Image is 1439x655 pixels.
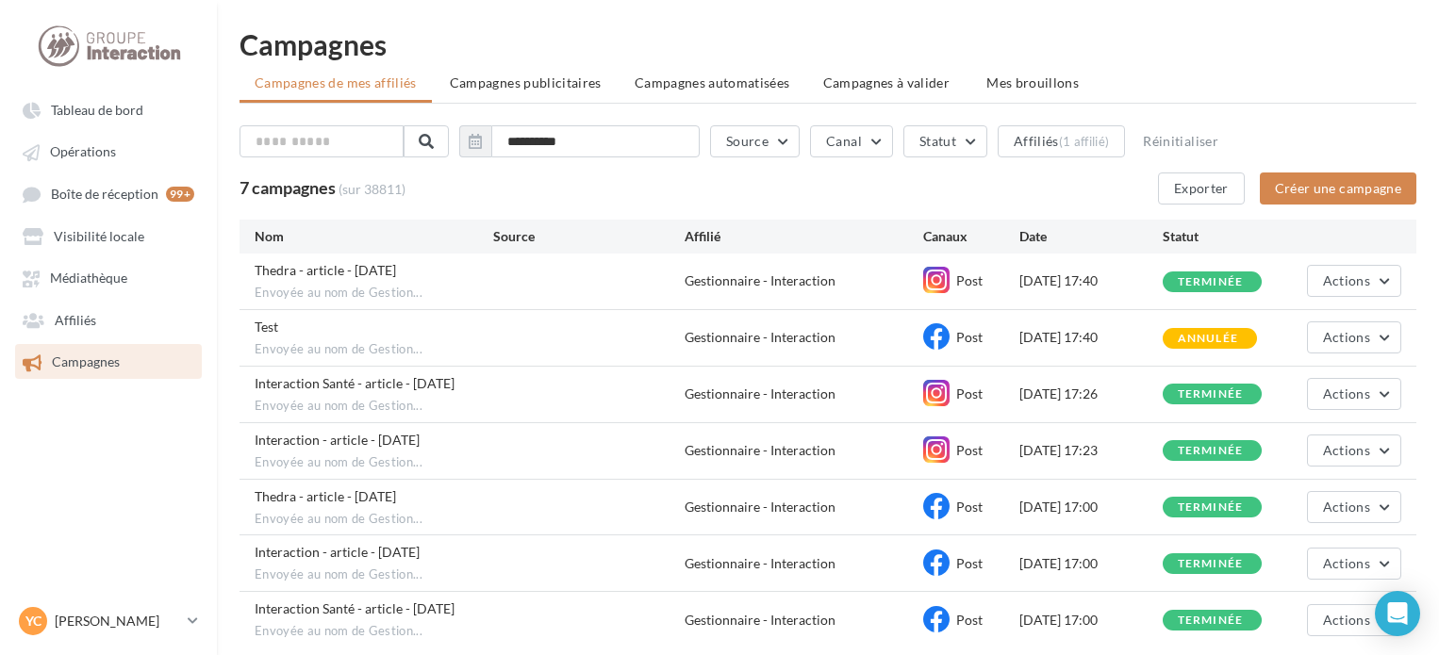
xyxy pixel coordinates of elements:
span: Post [956,612,983,628]
div: terminée [1178,614,1244,627]
span: Actions [1323,612,1370,628]
div: Statut [1163,227,1306,246]
div: [DATE] 17:00 [1019,611,1163,630]
span: Mes brouillons [986,74,1079,90]
div: terminée [1178,558,1244,570]
span: 7 campagnes [240,177,336,198]
div: 99+ [166,187,194,202]
div: Open Intercom Messenger [1375,591,1420,636]
span: Post [956,442,983,458]
span: Interaction Santé - article - 22/08/25 [255,375,455,391]
div: [DATE] 17:26 [1019,385,1163,403]
span: Actions [1323,329,1370,345]
span: Actions [1323,385,1370,401]
a: Visibilité locale [11,219,206,253]
span: Affiliés [55,312,96,328]
span: Campagnes publicitaires [450,74,602,90]
span: Envoyée au nom de Gestion... [255,454,422,471]
div: annulée [1178,333,1238,345]
div: Nom [255,227,493,246]
div: [DATE] 17:00 [1019,498,1163,516]
div: Canaux [923,227,1018,246]
button: Créer une campagne [1260,172,1416,205]
span: Interaction - article - 22/08/25 [255,544,420,560]
span: Post [956,329,983,345]
span: Envoyée au nom de Gestion... [255,511,422,528]
div: terminée [1178,276,1244,288]
span: (sur 38811) [339,181,405,197]
div: Gestionnaire - Interaction [685,328,923,347]
a: Affiliés [11,303,206,336]
span: YC [25,612,41,630]
span: Thedra - article - 22/08/25 [255,262,396,278]
span: Tableau de bord [51,102,143,118]
a: YC [PERSON_NAME] [15,603,202,639]
a: Boîte de réception 99+ [11,176,206,211]
div: Gestionnaire - Interaction [685,498,923,516]
div: [DATE] 17:40 [1019,328,1163,347]
span: Post [956,385,983,401]
span: Boîte de réception [51,186,158,202]
span: Campagnes [52,354,120,370]
button: Actions [1307,321,1401,353]
span: Envoyée au nom de Gestion... [255,285,422,302]
div: [DATE] 17:00 [1019,554,1163,573]
span: Interaction - article - 22/08/25 [255,432,420,448]
span: Envoyée au nom de Gestion... [255,398,422,415]
div: [DATE] 17:23 [1019,441,1163,460]
button: Statut [903,125,987,157]
button: Réinitialiser [1135,130,1226,153]
span: Post [956,555,983,571]
span: Actions [1323,442,1370,458]
div: Gestionnaire - Interaction [685,441,923,460]
span: Post [956,272,983,288]
div: terminée [1178,445,1244,457]
span: Envoyée au nom de Gestion... [255,341,422,358]
span: Actions [1323,499,1370,515]
button: Source [710,125,800,157]
button: Actions [1307,265,1401,297]
span: Actions [1323,272,1370,288]
span: Campagnes à valider [823,74,951,92]
span: Thedra - article - 22/08/25 [255,488,396,504]
div: terminée [1178,501,1244,514]
a: Médiathèque [11,260,206,294]
span: Test [255,319,278,335]
div: Source [493,227,685,246]
a: Tableau de bord [11,92,206,126]
span: Visibilité locale [54,228,144,244]
p: [PERSON_NAME] [55,612,180,630]
span: Post [956,499,983,515]
button: Affiliés(1 affilié) [998,125,1125,157]
a: Campagnes [11,344,206,378]
button: Actions [1307,378,1401,410]
h1: Campagnes [240,30,1416,58]
div: [DATE] 17:40 [1019,271,1163,290]
span: Actions [1323,555,1370,571]
div: terminée [1178,388,1244,401]
button: Actions [1307,491,1401,523]
span: Opérations [50,144,116,160]
button: Canal [810,125,893,157]
div: Date [1019,227,1163,246]
button: Actions [1307,548,1401,580]
div: Gestionnaire - Interaction [685,611,923,630]
div: Gestionnaire - Interaction [685,271,923,290]
a: Opérations [11,134,206,168]
span: Médiathèque [50,270,127,287]
div: Gestionnaire - Interaction [685,385,923,403]
span: Envoyée au nom de Gestion... [255,566,422,583]
div: Gestionnaire - Interaction [685,554,923,573]
button: Actions [1307,604,1401,636]
span: Envoyée au nom de Gestion... [255,623,422,640]
span: Campagnes automatisées [635,74,790,90]
button: Actions [1307,434,1401,467]
div: (1 affilié) [1059,134,1110,149]
span: Interaction Santé - article - 22/08/25 [255,600,455,616]
button: Exporter [1158,172,1245,205]
div: Affilié [685,227,923,246]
